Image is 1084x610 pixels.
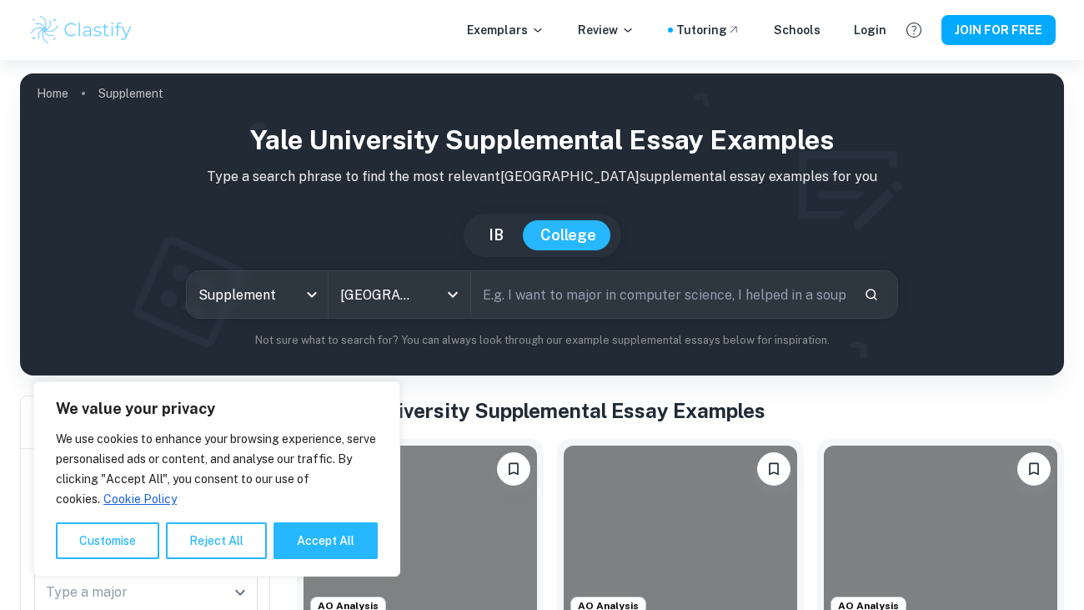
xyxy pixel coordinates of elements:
[56,399,378,419] p: We value your privacy
[757,452,790,486] button: Please log in to bookmark exemplars
[676,21,740,39] a: Tutoring
[467,21,545,39] p: Exemplars
[28,13,134,47] img: Clastify logo
[524,220,613,250] button: College
[941,15,1056,45] button: JOIN FOR FREE
[297,396,1064,426] h1: All Yale University Supplemental Essay Examples
[274,522,378,559] button: Accept All
[33,120,1051,160] h1: Yale University Supplemental Essay Examples
[166,522,267,559] button: Reject All
[56,429,378,509] p: We use cookies to enhance your browsing experience, serve personalised ads or content, and analys...
[56,522,159,559] button: Customise
[33,381,400,577] div: We value your privacy
[33,332,1051,349] p: Not sure what to search for? You can always look through our example supplemental essays below fo...
[20,73,1064,376] img: profile cover
[441,283,464,306] button: Open
[37,82,68,105] a: Home
[857,280,886,309] button: Search
[98,84,163,103] p: Supplement
[471,271,851,318] input: E.g. I want to major in computer science, I helped in a soup kitchen, I want to join the debate t...
[578,21,635,39] p: Review
[854,21,886,39] a: Login
[187,271,328,318] div: Supplement
[1017,452,1051,486] button: Please log in to bookmark exemplars
[33,167,1051,187] p: Type a search phrase to find the most relevant [GEOGRAPHIC_DATA] supplemental essay examples for you
[228,581,252,604] button: Open
[900,16,928,44] button: Help and Feedback
[497,452,530,486] button: Please log in to bookmark exemplars
[774,21,821,39] a: Schools
[103,492,178,507] a: Cookie Policy
[472,220,520,250] button: IB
